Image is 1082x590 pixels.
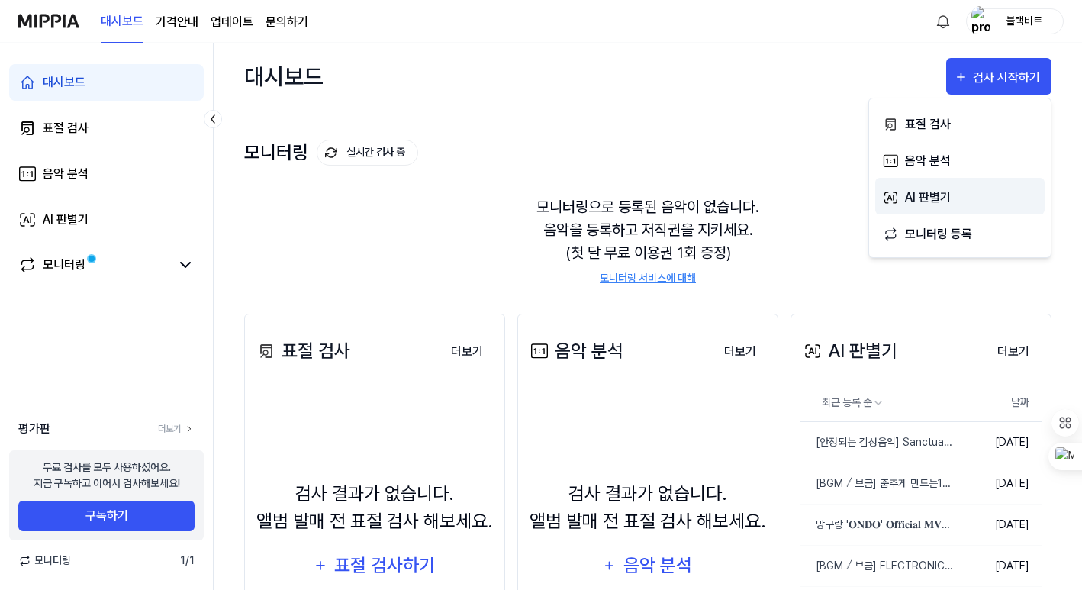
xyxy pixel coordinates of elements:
[905,224,1038,244] div: 모니터링 등록
[256,480,493,535] div: 검사 결과가 없습니다. 앨범 발매 전 표절 검사 해보세요.
[934,12,952,31] img: 알림
[43,211,89,229] div: AI 판별기
[244,58,324,95] div: 대시보드
[266,13,308,31] a: 문의하기
[953,545,1042,586] td: [DATE]
[600,270,696,286] a: 모니터링 서비스에 대해
[9,64,204,101] a: 대시보드
[18,420,50,438] span: 평가판
[9,202,204,238] a: AI 판별기
[905,114,1038,134] div: 표절 검사
[254,337,350,365] div: 표절 검사
[953,385,1042,421] th: 날짜
[333,551,436,580] div: 표절 검사하기
[18,256,170,274] a: 모니터링
[800,476,953,492] div: [BGM ⧸ 브금] 춤추게 만드는1분30초의 마법⧸Groove한 Swing⧸#경쾌한 #댄서
[43,119,89,137] div: 표절 검사
[800,434,953,450] div: [안정되는 감성음악] Sanctuary ｜ 내 마음의 안식처 🙏
[304,547,446,584] button: 표절 검사하기
[712,337,768,367] button: 더보기
[953,463,1042,504] td: [DATE]
[9,110,204,147] a: 표절 검사
[43,256,85,274] div: 모니터링
[800,546,953,586] a: [BGM ⧸ 브금] ELECTRONIC & DANCE ⧸ 무게감 ⧸ 멋있는 ⧸ Speed
[875,214,1045,251] button: 모니터링 등록
[905,188,1038,208] div: AI 판별기
[244,140,418,166] div: 모니터링
[527,337,623,365] div: 음악 분석
[875,178,1045,214] button: AI 판별기
[985,337,1042,367] button: 더보기
[800,517,953,533] div: 망구랑 '𝐎𝐍𝐃𝐎' 𝐎𝐟𝐟𝐢𝐜𝐢𝐚𝐥 𝐌𝐕 彡★
[621,551,694,580] div: 음악 분석
[946,58,1051,95] button: 검사 시작하기
[325,147,337,159] img: monitoring Icon
[800,558,953,574] div: [BGM ⧸ 브금] ELECTRONIC & DANCE ⧸ 무게감 ⧸ 멋있는 ⧸ Speed
[953,421,1042,463] td: [DATE]
[439,337,495,367] button: 더보기
[43,73,85,92] div: 대시보드
[593,547,703,584] button: 음악 분석
[34,459,180,492] div: 무료 검사를 모두 사용하셨어요. 지금 구독하고 이어서 검사해보세요!
[18,553,71,569] span: 모니터링
[800,463,953,504] a: [BGM ⧸ 브금] 춤추게 만드는1분30초의 마법⧸Groove한 Swing⧸#경쾌한 #댄서
[317,140,418,166] button: 실시간 검사 중
[800,337,897,365] div: AI 판별기
[994,12,1054,29] div: 블랙비트
[966,8,1064,34] button: profile블랙비트
[101,1,143,43] a: 대시보드
[953,504,1042,545] td: [DATE]
[530,480,766,535] div: 검사 결과가 없습니다. 앨범 발매 전 표절 검사 해보세요.
[971,6,990,37] img: profile
[800,505,953,545] a: 망구랑 '𝐎𝐍𝐃𝐎' 𝐎𝐟𝐟𝐢𝐜𝐢𝐚𝐥 𝐌𝐕 彡★
[905,151,1038,171] div: 음악 분석
[180,553,195,569] span: 1 / 1
[211,13,253,31] a: 업데이트
[9,156,204,192] a: 음악 분석
[18,501,195,531] button: 구독하기
[875,105,1045,141] button: 표절 검사
[43,165,89,183] div: 음악 분석
[800,422,953,463] a: [안정되는 감성음악] Sanctuary ｜ 내 마음의 안식처 🙏
[875,141,1045,178] button: 음악 분석
[156,13,198,31] a: 가격안내
[973,68,1044,88] div: 검사 시작하기
[158,422,195,436] a: 더보기
[244,177,1051,305] div: 모니터링으로 등록된 음악이 없습니다. 음악을 등록하고 저작권을 지키세요. (첫 달 무료 이용권 1회 증정)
